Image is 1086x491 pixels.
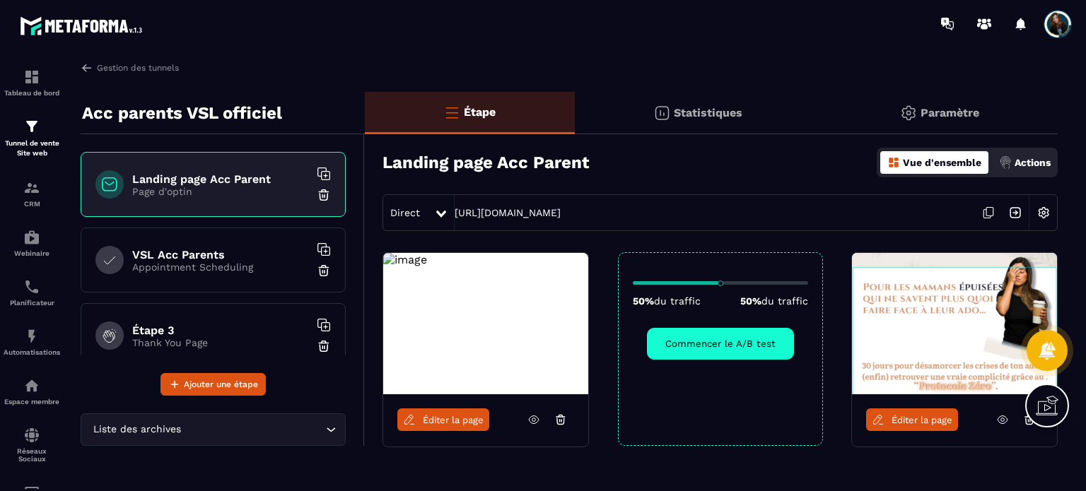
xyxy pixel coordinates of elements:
[81,61,93,74] img: arrow
[866,408,958,431] a: Éditer la page
[23,427,40,444] img: social-network
[4,249,60,257] p: Webinaire
[317,264,331,278] img: trash
[443,104,460,121] img: bars-o.4a397970.svg
[4,89,60,97] p: Tableau de bord
[383,253,427,266] img: image
[397,408,489,431] a: Éditer la page
[132,261,309,273] p: Appointment Scheduling
[647,328,794,360] button: Commencer le A/B test
[4,169,60,218] a: formationformationCRM
[4,398,60,406] p: Espace membre
[1015,157,1051,168] p: Actions
[4,317,60,367] a: automationsautomationsAutomatisations
[81,61,179,74] a: Gestion des tunnels
[740,295,808,307] p: 50%
[4,367,60,416] a: automationsautomationsEspace membre
[654,295,701,307] span: du traffic
[761,295,808,307] span: du traffic
[4,416,60,473] a: social-networksocial-networkRéseaux Sociaux
[999,156,1012,169] img: actions.d6e523a2.png
[892,415,952,425] span: Éditer la page
[464,105,496,119] p: Étape
[4,107,60,169] a: formationformationTunnel de vente Site web
[4,348,60,356] p: Automatisations
[900,105,917,122] img: setting-gr.5f69749f.svg
[132,186,309,197] p: Page d'optin
[4,138,60,158] p: Tunnel de vente Site web
[184,377,258,391] span: Ajouter une étape
[4,58,60,107] a: formationformationTableau de bord
[23,179,40,196] img: formation
[887,156,900,169] img: dashboard-orange.40269519.svg
[20,13,147,39] img: logo
[4,299,60,307] p: Planificateur
[455,207,561,218] a: [URL][DOMAIN_NAME]
[132,172,309,186] h6: Landing page Acc Parent
[1030,199,1057,226] img: setting-w.858f3a88.svg
[90,422,184,437] span: Liste des archives
[653,105,670,122] img: stats.20deebd0.svg
[132,248,309,261] h6: VSL Acc Parents
[23,377,40,394] img: automations
[317,188,331,202] img: trash
[23,278,40,295] img: scheduler
[317,339,331,353] img: trash
[23,328,40,345] img: automations
[23,69,40,85] img: formation
[81,413,346,446] div: Search for option
[423,415,484,425] span: Éditer la page
[23,118,40,135] img: formation
[4,200,60,208] p: CRM
[383,153,589,172] h3: Landing page Acc Parent
[1002,199,1029,226] img: arrow-next.bcc2205e.svg
[23,229,40,246] img: automations
[633,295,701,307] p: 50%
[674,106,742,119] p: Statistiques
[852,253,1057,394] img: image
[184,422,322,437] input: Search for option
[4,447,60,463] p: Réseaux Sociaux
[921,106,979,119] p: Paramètre
[160,373,266,396] button: Ajouter une étape
[132,337,309,348] p: Thank You Page
[903,157,981,168] p: Vue d'ensemble
[82,99,282,127] p: Acc parents VSL officiel
[4,268,60,317] a: schedulerschedulerPlanificateur
[390,207,420,218] span: Direct
[4,218,60,268] a: automationsautomationsWebinaire
[132,324,309,337] h6: Étape 3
